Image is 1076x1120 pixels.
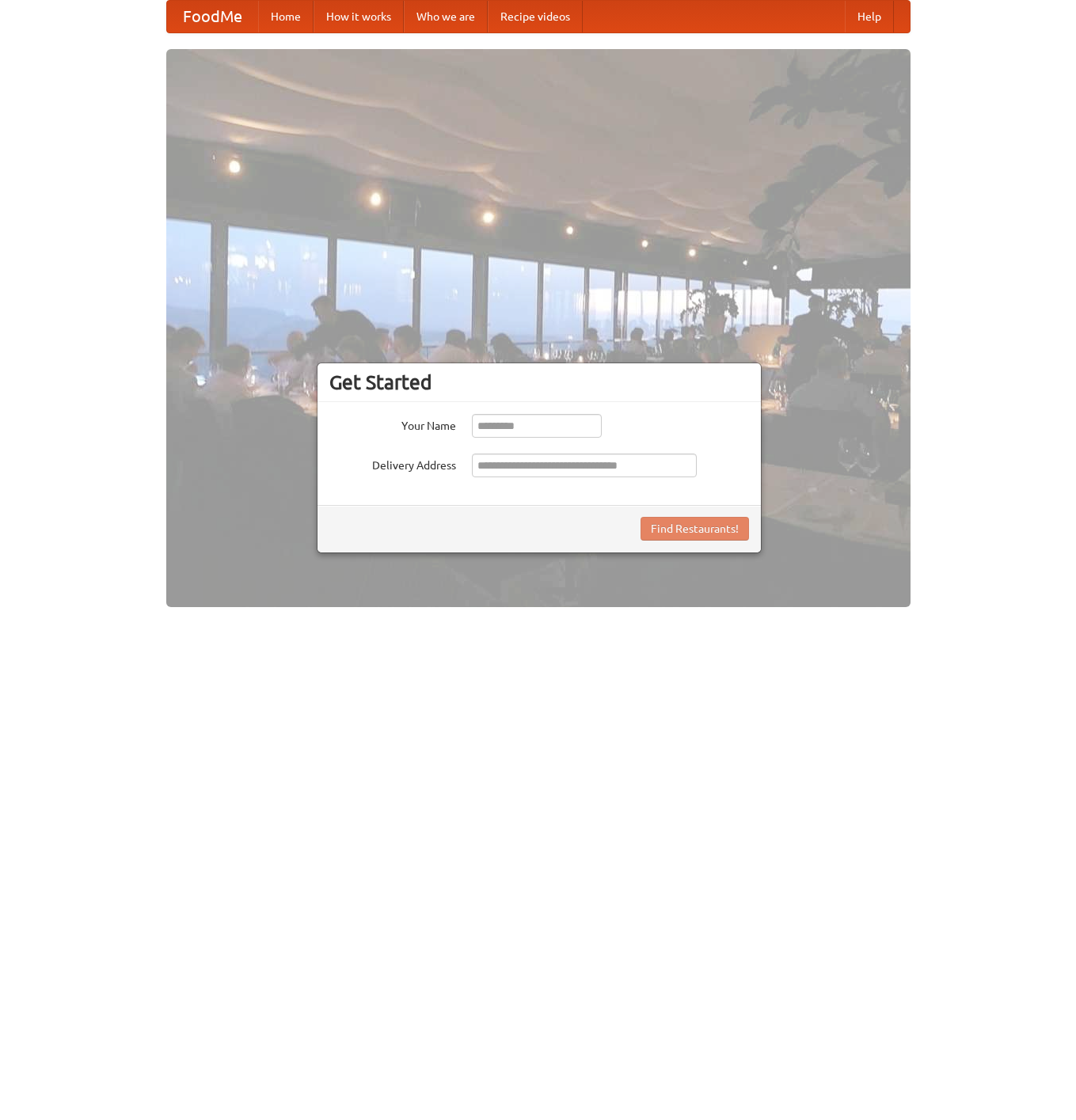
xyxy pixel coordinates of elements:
[329,454,456,473] label: Delivery Address
[167,1,258,32] a: FoodMe
[641,517,749,541] button: Find Restaurants!
[314,1,404,32] a: How it works
[845,1,894,32] a: Help
[488,1,583,32] a: Recipe videos
[329,370,749,394] h3: Get Started
[258,1,314,32] a: Home
[329,414,456,434] label: Your Name
[404,1,488,32] a: Who we are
